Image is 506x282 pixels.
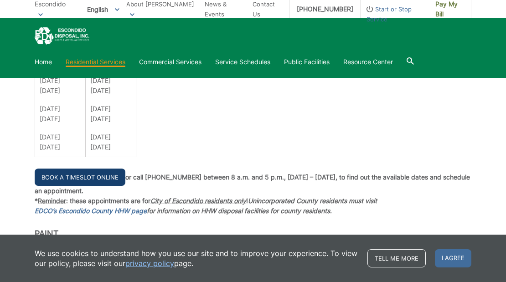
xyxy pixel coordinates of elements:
a: privacy policy [125,258,174,268]
span: English [80,2,126,17]
a: Home [35,57,52,67]
p: [DATE] [DATE] [90,76,131,96]
em: Unincorporated County residents must visit for information on HHW disposal facilities for county ... [35,197,377,215]
span: I agree [435,249,471,267]
strong: or call [PHONE_NUMBER] between 8 a.m. and 5 p.m., [DATE] – [DATE], to find out the available date... [35,173,470,195]
strong: * : these appointments are for ! [35,197,377,215]
h2: Paint [35,229,471,239]
a: Resource Center [343,57,393,67]
p: [DATE] [DATE] [40,76,81,96]
a: EDCO’s Escondido County HHW page [35,206,147,216]
a: Residential Services [66,57,125,67]
p: [DATE] [DATE] [90,104,131,124]
a: Public Facilities [284,57,330,67]
td: [DATE] [DATE][DATE] [DATE] [86,4,136,157]
a: Tell me more [367,249,426,267]
p: [DATE] [DATE] [40,132,81,152]
p: We use cookies to understand how you use our site and to improve your experience. To view our pol... [35,248,358,268]
td: [DATE] [DATE][DATE] [DATE] [35,4,86,157]
em: City of Escondido residents only [150,197,246,205]
a: Book a Timeslot Online [35,169,125,186]
a: EDCD logo. Return to the homepage. [35,27,89,45]
span: Reminder [38,197,66,205]
p: [DATE] [DATE] [90,132,131,152]
a: Commercial Services [139,57,201,67]
a: Service Schedules [215,57,270,67]
p: [DATE] [DATE] [40,104,81,124]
